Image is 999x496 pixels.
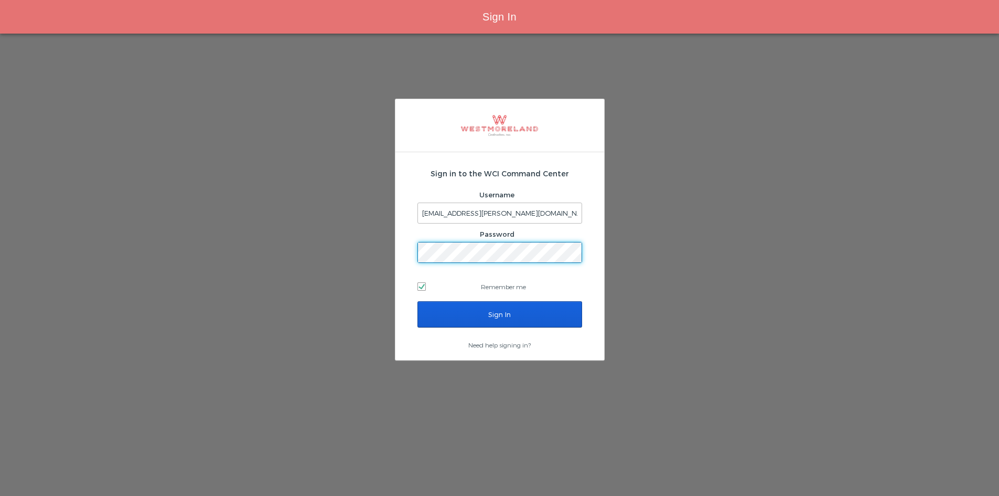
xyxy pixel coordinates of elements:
[479,191,514,199] label: Username
[417,301,582,328] input: Sign In
[417,168,582,179] h2: Sign in to the WCI Command Center
[468,341,531,349] a: Need help signing in?
[480,230,514,238] label: Password
[417,279,582,294] label: Remember me
[482,11,517,23] span: Sign In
